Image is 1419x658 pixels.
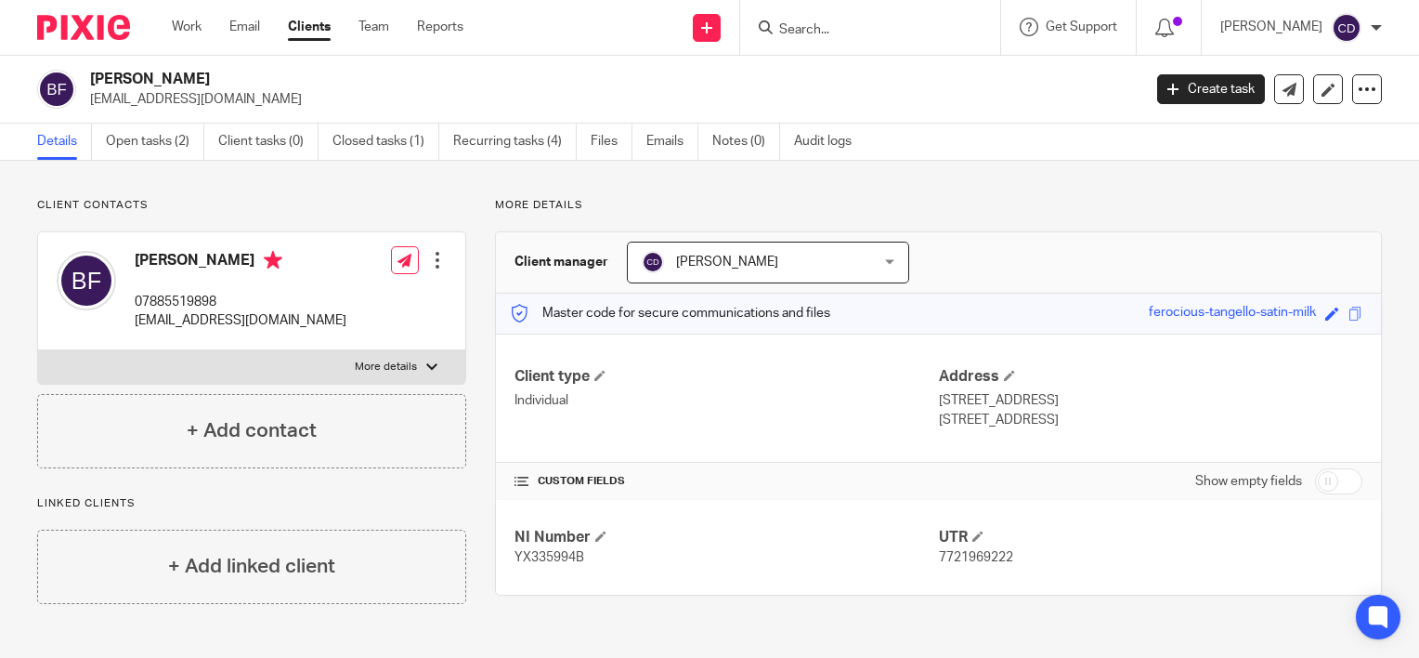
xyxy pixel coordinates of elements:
[646,124,698,160] a: Emails
[939,367,1362,387] h4: Address
[37,70,76,109] img: svg%3E
[37,124,92,160] a: Details
[642,251,664,273] img: svg%3E
[37,496,466,511] p: Linked clients
[1157,74,1265,104] a: Create task
[37,198,466,213] p: Client contacts
[712,124,780,160] a: Notes (0)
[514,253,608,271] h3: Client manager
[1046,20,1117,33] span: Get Support
[495,198,1382,213] p: More details
[135,293,346,311] p: 07885519898
[135,251,346,274] h4: [PERSON_NAME]
[332,124,439,160] a: Closed tasks (1)
[939,391,1362,410] p: [STREET_ADDRESS]
[1195,472,1302,491] label: Show empty fields
[1149,303,1316,324] div: ferocious-tangello-satin-milk
[1220,18,1322,36] p: [PERSON_NAME]
[510,304,830,322] p: Master code for secure communications and files
[355,360,417,375] p: More details
[591,124,632,160] a: Files
[168,552,335,581] h4: + Add linked client
[187,416,317,445] h4: + Add contact
[777,22,944,39] input: Search
[106,124,204,160] a: Open tasks (2)
[229,18,260,36] a: Email
[358,18,389,36] a: Team
[514,367,938,387] h4: Client type
[939,551,1013,564] span: 7721969222
[90,70,921,89] h2: [PERSON_NAME]
[676,256,778,269] span: [PERSON_NAME]
[57,251,116,310] img: svg%3E
[417,18,463,36] a: Reports
[135,311,346,330] p: [EMAIL_ADDRESS][DOMAIN_NAME]
[288,18,331,36] a: Clients
[1332,13,1361,43] img: svg%3E
[794,124,866,160] a: Audit logs
[172,18,202,36] a: Work
[90,90,1129,109] p: [EMAIL_ADDRESS][DOMAIN_NAME]
[264,251,282,270] i: Primary
[514,528,938,547] h4: NI Number
[939,528,1362,547] h4: UTR
[37,15,130,40] img: Pixie
[939,411,1362,429] p: [STREET_ADDRESS]
[453,124,577,160] a: Recurring tasks (4)
[514,474,938,489] h4: CUSTOM FIELDS
[514,391,938,410] p: Individual
[514,551,584,564] span: YX335994B
[218,124,319,160] a: Client tasks (0)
